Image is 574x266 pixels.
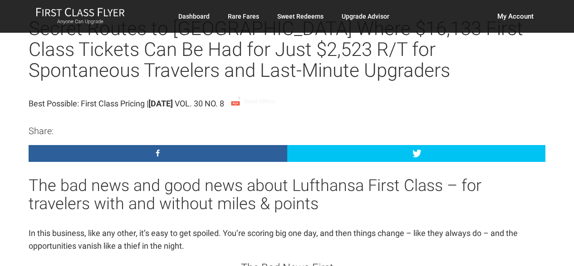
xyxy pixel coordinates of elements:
[36,7,125,17] img: First Class Flyer
[29,18,545,81] h1: Secret Routes to [GEOGRAPHIC_DATA] Where $16,133 First Class Tickets Can Be Had for Just $2,523 R...
[228,8,259,25] a: Rare Fares
[497,11,534,22] span: My Account
[231,96,242,107] img: pdf-file.svg
[231,96,275,107] a: Read Offline
[29,126,545,136] h4: Share:
[178,8,210,25] a: Dashboard
[29,177,545,213] h2: The bad news and good news about Lufthansa First Class – for travelers with and without miles & p...
[342,8,389,25] a: Upgrade Advisor
[277,8,324,25] a: Sweet Redeems
[497,11,538,22] button: My Account
[29,95,545,110] div: Best Possible: First Class Pricing |
[29,227,545,253] p: In this business, like any other, it’s easy to get spoiled. You’re scoring big one day, and then ...
[148,99,173,108] strong: [DATE]
[244,99,275,105] span: Read Offline
[36,19,125,25] small: Anyone Can Upgrade
[29,145,287,162] a: Share
[36,7,125,25] a: First Class FlyerAnyone Can Upgrade
[287,145,545,162] a: Tweet
[175,99,224,108] span: Vol. 30 No. 8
